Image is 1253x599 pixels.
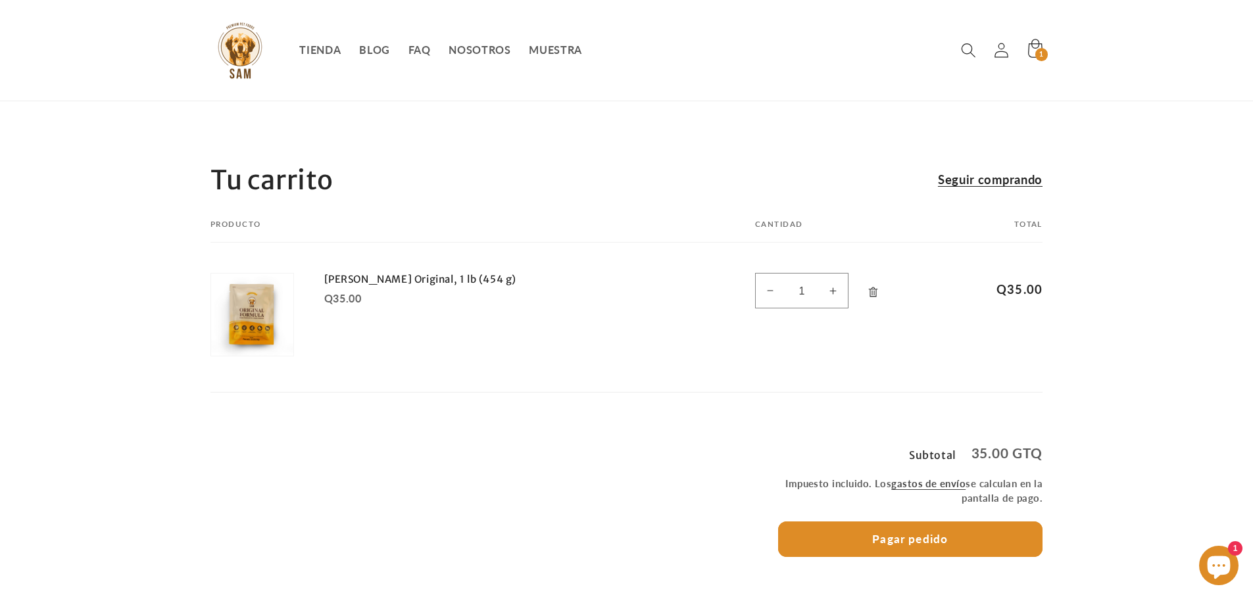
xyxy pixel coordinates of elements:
a: TIENDA [291,35,351,66]
input: Cantidad para Sam Original, 1 lb (454 g) [785,273,818,308]
img: Sam Pet Foods [210,21,270,80]
a: [PERSON_NAME] Original, 1 lb (454 g) [324,273,551,286]
a: MUESTRA [520,35,591,66]
a: gastos de envío [891,477,966,489]
summary: Búsqueda [952,34,985,67]
a: BLOG [350,35,399,66]
inbox-online-store-chat: Chat de la tienda online Shopify [1195,546,1242,588]
a: Seguir comprando [938,170,1043,190]
span: BLOG [359,43,390,57]
span: FAQ [408,43,431,57]
span: TIENDA [299,43,341,57]
h3: Subtotal [909,450,956,460]
small: Impuesto incluido. Los se calculan en la pantalla de pago. [778,477,1043,505]
span: 1 [1039,48,1044,61]
th: Cantidad [710,220,943,243]
div: Q35.00 [324,291,551,306]
p: 35.00 GTQ [971,446,1043,460]
h1: Tu carrito [210,163,333,197]
span: Q35.00 [973,281,1043,298]
span: MUESTRA [529,43,582,57]
button: Pagar pedido [778,521,1043,557]
a: Eliminar Sam Original, 1 lb (454 g) [860,277,886,308]
th: Total [943,220,1043,243]
a: FAQ [399,35,440,66]
a: NOSOTROS [439,35,520,66]
th: Producto [210,220,710,243]
span: NOSOTROS [449,43,511,57]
